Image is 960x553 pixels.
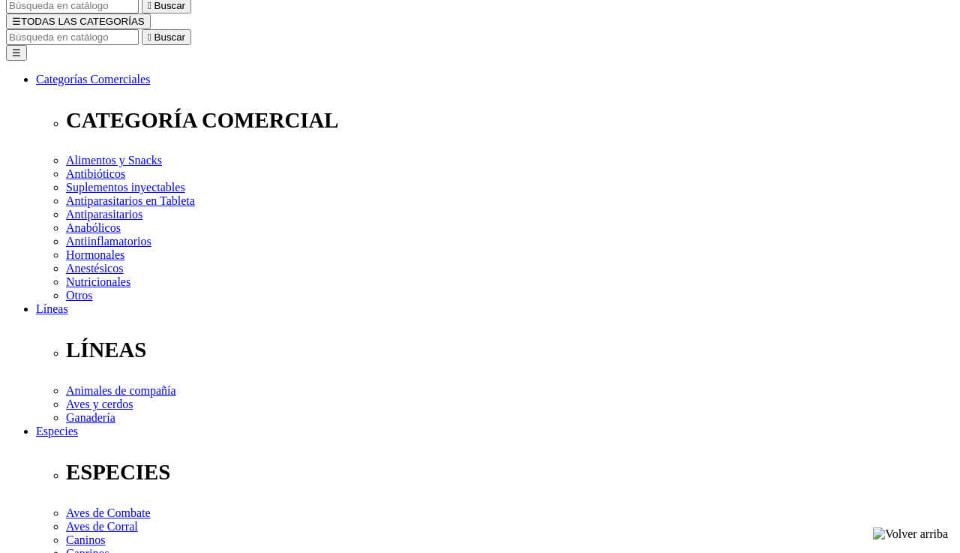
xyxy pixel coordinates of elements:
a: Antiparasitarios [66,208,142,221]
a: Ganadería [66,411,115,424]
span: ☰ [12,16,21,27]
button: ☰ [6,45,27,61]
a: Líneas [36,302,68,315]
i:  [148,32,151,43]
button:  Buscar [142,29,191,45]
span: Buscar [154,32,185,43]
a: Otros [66,289,93,302]
a: Suplementos inyectables [66,181,185,194]
a: Anestésicos [66,262,123,275]
a: Antibióticos [66,167,125,180]
a: Caninos [66,533,105,546]
a: Nutricionales [66,275,130,288]
p: CATEGORÍA COMERCIAL [66,108,954,133]
a: Aves y cerdos [66,398,133,410]
p: LÍNEAS [66,338,954,362]
a: Alimentos y Snacks [66,154,162,167]
a: Aves de Corral [66,520,138,533]
a: Aves de Combate [66,506,151,519]
input: Buscar [6,29,139,45]
a: Categorías Comerciales [36,73,150,86]
button: ☰TODAS LAS CATEGORÍAS [6,14,151,29]
p: ESPECIES [66,460,954,485]
a: Animales de compañía [66,384,176,397]
a: Antiinflamatorios [66,235,151,248]
a: Anabólicos [66,221,121,234]
a: Hormonales [66,248,124,261]
a: Especies [36,425,78,437]
a: Antiparasitarios en Tableta [66,194,195,207]
img: Volver arriba [873,527,948,541]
